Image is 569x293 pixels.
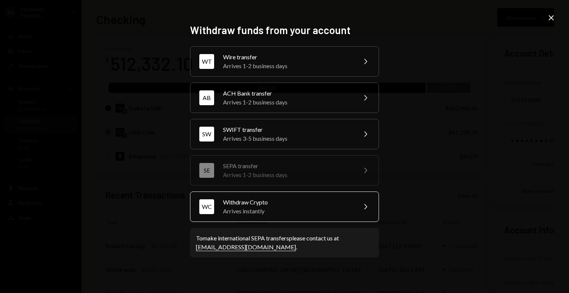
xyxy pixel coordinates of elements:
div: Arrives 3-5 business days [223,134,352,143]
div: Wire transfer [223,53,352,61]
div: To make international SEPA transfers please contact us at . [196,234,373,252]
button: SESEPA transferArrives 1-2 business days [190,155,379,186]
h2: Withdraw funds from your account [190,23,379,37]
button: SWSWIFT transferArrives 3-5 business days [190,119,379,149]
div: WC [199,199,214,214]
div: SW [199,127,214,141]
div: WT [199,54,214,69]
div: SWIFT transfer [223,125,352,134]
div: AB [199,90,214,105]
div: Withdraw Crypto [223,198,352,207]
button: WTWire transferArrives 1-2 business days [190,46,379,77]
div: Arrives instantly [223,207,352,216]
div: ACH Bank transfer [223,89,352,98]
div: SE [199,163,214,178]
div: Arrives 1-2 business days [223,170,352,179]
button: ABACH Bank transferArrives 1-2 business days [190,83,379,113]
a: [EMAIL_ADDRESS][DOMAIN_NAME] [196,243,296,251]
div: SEPA transfer [223,162,352,170]
div: Arrives 1-2 business days [223,98,352,107]
button: WCWithdraw CryptoArrives instantly [190,192,379,222]
div: Arrives 1-2 business days [223,61,352,70]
